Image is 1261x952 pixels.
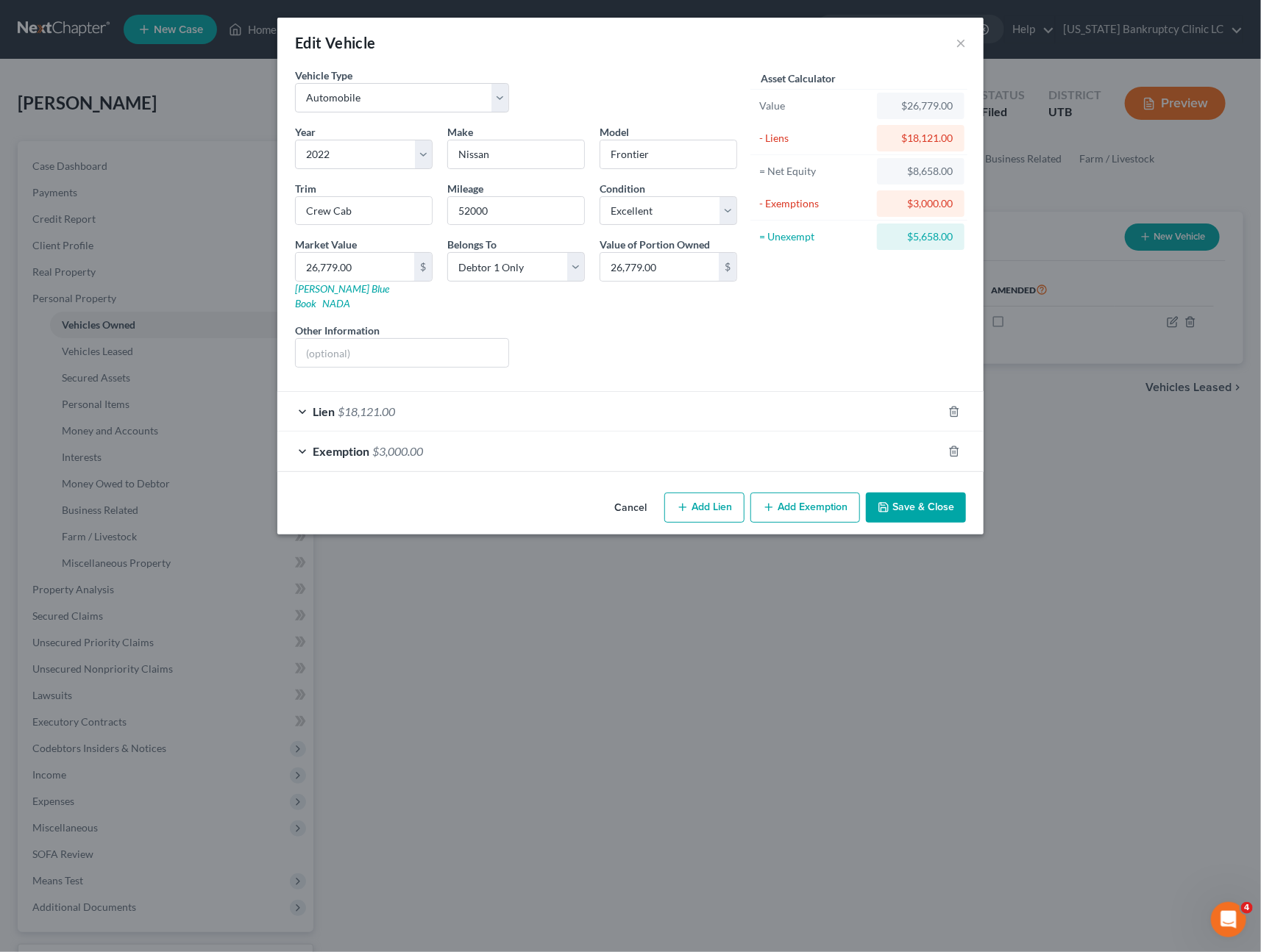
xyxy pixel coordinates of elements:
[664,493,745,523] button: Add Lien
[295,282,389,309] a: [PERSON_NAME] Blue Book
[448,140,584,168] input: ex. Nissan
[447,181,483,196] label: Mileage
[759,164,870,179] div: = Net Equity
[889,196,953,211] div: $3,000.00
[313,404,335,418] span: Lien
[338,404,395,418] span: $18,121.00
[295,323,380,338] label: Other Information
[600,124,629,140] label: Model
[750,493,860,523] button: Add Exemption
[295,237,357,252] label: Market Value
[414,253,432,281] div: $
[759,99,870,113] div: Value
[1211,902,1246,937] iframe: Intercom live chat
[447,238,497,251] span: Belongs To
[956,34,966,51] button: ×
[447,126,473,138] span: Make
[889,229,953,244] div: $5,658.00
[889,131,953,146] div: $18,121.00
[759,131,870,146] div: - Liens
[761,71,836,86] label: Asset Calculator
[296,253,414,281] input: 0.00
[600,140,736,168] input: ex. Altima
[295,181,316,196] label: Trim
[372,444,423,458] span: $3,000.00
[448,197,584,225] input: --
[295,32,376,53] div: Edit Vehicle
[603,494,658,523] button: Cancel
[866,493,966,523] button: Save & Close
[600,237,710,252] label: Value of Portion Owned
[759,196,870,211] div: - Exemptions
[889,164,953,179] div: $8,658.00
[295,68,352,83] label: Vehicle Type
[719,253,736,281] div: $
[1241,902,1253,914] span: 4
[889,99,953,113] div: $26,779.00
[322,297,350,309] a: NADA
[600,181,645,196] label: Condition
[296,197,432,225] input: ex. LS, LT, etc
[295,124,316,140] label: Year
[600,253,719,281] input: 0.00
[296,339,508,367] input: (optional)
[313,444,369,458] span: Exemption
[759,229,870,244] div: = Unexempt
